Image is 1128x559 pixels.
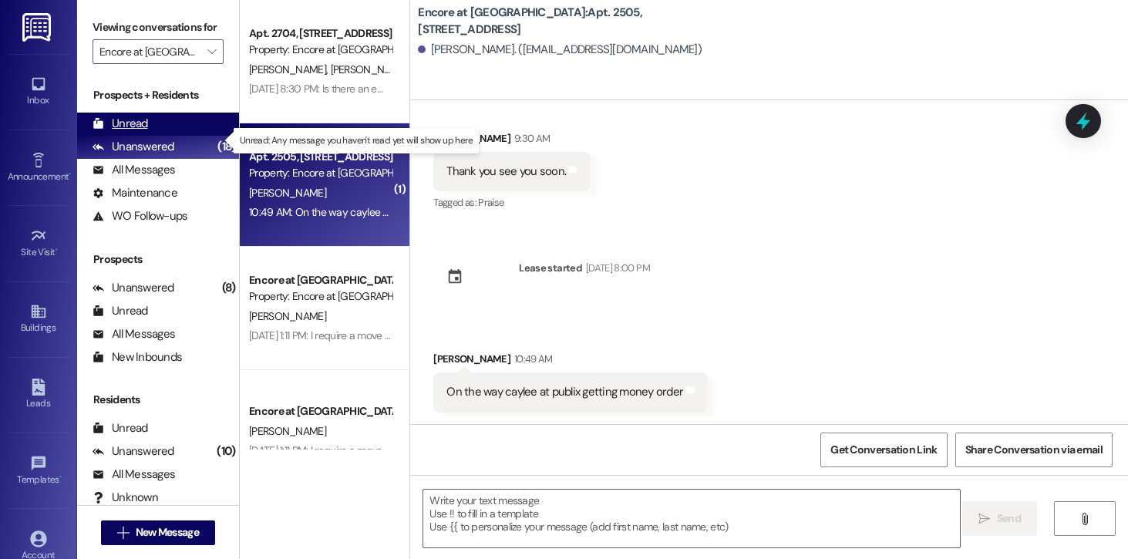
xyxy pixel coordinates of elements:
img: ResiDesk Logo [22,13,54,42]
div: Unanswered [93,443,174,460]
div: All Messages [93,326,175,342]
div: [DATE] 8:30 PM: Is there an emergency contact number? [249,82,503,96]
button: Send [962,501,1037,536]
i:  [117,527,129,539]
span: [PERSON_NAME] [331,62,408,76]
a: Inbox [8,71,69,113]
span: Get Conversation Link [830,442,937,458]
i:  [207,45,216,58]
span: Praise [478,196,503,209]
div: New Inbounds [93,349,182,365]
div: 10:49 AM [510,351,553,367]
div: Thank you see you soon. [446,163,566,180]
div: [PERSON_NAME]. ([EMAIL_ADDRESS][DOMAIN_NAME]) [418,42,702,58]
a: Site Visit • [8,223,69,264]
div: Encore at [GEOGRAPHIC_DATA] [249,272,392,288]
span: Share Conversation via email [965,442,1103,458]
div: Unanswered [93,139,174,155]
div: (18) [214,135,239,159]
a: Buildings [8,298,69,340]
div: Unread [93,116,148,132]
div: On the way caylee at publix getting money order [446,384,683,400]
div: [DATE] 1:11 PM: I require a move out inspection. Before I turn in keys [DATE] [249,328,570,342]
span: • [56,244,58,255]
span: [PERSON_NAME] [249,62,331,76]
a: Templates • [8,450,69,492]
div: 10:49 AM: On the way caylee at publix getting money order [249,205,515,219]
div: Property: Encore at [GEOGRAPHIC_DATA] [249,165,392,181]
div: Unread [93,420,148,436]
div: 9:30 AM [510,130,550,146]
span: Send [997,510,1021,527]
div: [DATE] 1:11 PM: I require a move out inspection. Before I turn in keys [DATE] [249,443,570,457]
div: Encore at [GEOGRAPHIC_DATA] [249,403,392,419]
p: Unread: Any message you haven't read yet will show up here [240,134,473,147]
input: All communities [99,39,199,64]
span: • [69,169,71,180]
div: [PERSON_NAME] [433,130,591,152]
div: Tagged as: [433,191,591,214]
button: Get Conversation Link [820,433,947,467]
div: Property: Encore at [GEOGRAPHIC_DATA] [249,288,392,305]
div: [DATE] 8:00 PM [582,260,650,276]
div: Apt. 2505, [STREET_ADDRESS] [249,149,392,165]
span: [PERSON_NAME] [249,424,326,438]
span: [PERSON_NAME] [249,186,326,200]
div: Unanswered [93,280,174,296]
div: Residents [77,392,239,408]
span: • [59,472,62,483]
i:  [978,513,990,525]
span: [PERSON_NAME] [249,309,326,323]
div: Prospects + Residents [77,87,239,103]
div: (10) [213,439,239,463]
div: All Messages [93,466,175,483]
b: Encore at [GEOGRAPHIC_DATA]: Apt. 2505, [STREET_ADDRESS] [418,5,726,38]
div: Unread [93,303,148,319]
div: Maintenance [93,185,177,201]
span: New Message [136,524,199,540]
div: Apt. 2704, [STREET_ADDRESS] [249,25,392,42]
div: (8) [218,276,240,300]
div: Unknown [93,490,158,506]
label: Viewing conversations for [93,15,224,39]
button: Share Conversation via email [955,433,1113,467]
i:  [1079,513,1090,525]
div: WO Follow-ups [93,208,187,224]
a: Leads [8,374,69,416]
div: All Messages [93,162,175,178]
button: New Message [101,520,215,545]
div: [PERSON_NAME] [433,351,708,372]
div: Property: Encore at [GEOGRAPHIC_DATA] [249,42,392,58]
div: Lease started [519,260,582,276]
div: Prospects [77,251,239,268]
